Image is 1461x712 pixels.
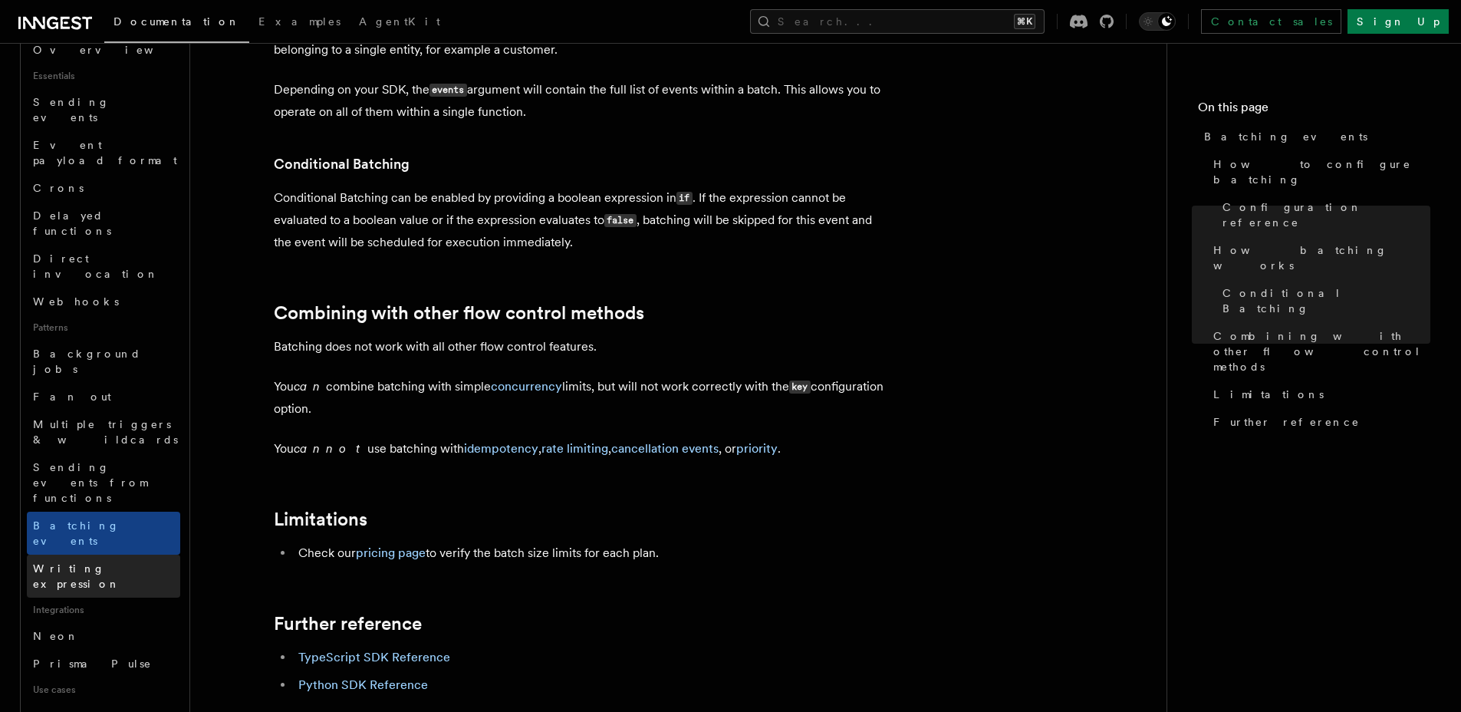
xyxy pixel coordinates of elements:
[1207,236,1430,279] a: How batching works
[1213,242,1430,273] span: How batching works
[274,438,887,460] p: You use batching with , , , or .
[27,340,180,383] a: Background jobs
[750,9,1045,34] button: Search...⌘K
[1222,285,1430,316] span: Conditional Batching
[1198,98,1430,123] h4: On this page
[27,598,180,622] span: Integrations
[27,174,180,202] a: Crons
[274,613,422,635] a: Further reference
[1213,157,1430,187] span: How to configure batching
[33,391,111,403] span: Fan out
[1198,123,1430,150] a: Batching events
[491,379,562,394] a: concurrency
[33,44,191,56] span: Overview
[1014,14,1035,29] kbd: ⌘K
[27,88,180,131] a: Sending events
[736,441,778,456] a: priority
[27,202,180,245] a: Delayed functions
[27,288,180,315] a: Webhooks
[33,461,147,504] span: Sending events from functions
[1216,193,1430,236] a: Configuration reference
[104,5,249,43] a: Documentation
[33,252,159,280] span: Direct invocation
[33,519,120,547] span: Batching events
[274,187,887,253] p: Conditional Batching can be enabled by providing a boolean expression in . If the expression cann...
[1213,328,1430,374] span: Combining with other flow control methods
[274,79,887,123] p: Depending on your SDK, the argument will contain the full list of events within a batch. This all...
[1207,322,1430,381] a: Combining with other flow control methods
[298,677,428,692] a: Python SDK Reference
[541,441,608,456] a: rate limiting
[359,15,440,28] span: AgentKit
[274,509,367,530] a: Limitations
[604,214,637,227] code: false
[356,546,426,560] a: pricing page
[33,182,84,194] span: Crons
[429,84,467,97] code: events
[27,555,180,598] a: Writing expression
[33,630,79,642] span: Neon
[274,336,887,358] p: Batching does not work with all other flow control features.
[27,36,180,64] a: Overview
[1216,279,1430,322] a: Conditional Batching
[27,512,180,555] a: Batching events
[33,658,152,670] span: Prisma Pulse
[274,376,887,420] p: You combine batching with simple limits, but will not work correctly with the configuration option.
[33,562,120,590] span: Writing expression
[1213,387,1324,402] span: Limitations
[27,650,180,677] a: Prisma Pulse
[114,15,240,28] span: Documentation
[27,64,180,88] span: Essentials
[1139,12,1176,31] button: Toggle dark mode
[611,441,719,456] a: cancellation events
[27,245,180,288] a: Direct invocation
[27,677,180,702] span: Use cases
[1201,9,1341,34] a: Contact sales
[249,5,350,41] a: Examples
[350,5,449,41] a: AgentKit
[1213,414,1360,430] span: Further reference
[27,131,180,174] a: Event payload format
[298,650,450,664] a: TypeScript SDK Reference
[676,192,693,205] code: if
[294,542,887,564] li: Check our to verify the batch size limits for each plan.
[27,383,180,410] a: Fan out
[464,441,538,456] a: idempotency
[274,302,644,324] a: Combining with other flow control methods
[1207,408,1430,436] a: Further reference
[294,379,326,394] em: can
[33,348,141,375] span: Background jobs
[27,315,180,340] span: Patterns
[33,418,178,446] span: Multiple triggers & wildcards
[27,410,180,453] a: Multiple triggers & wildcards
[1347,9,1449,34] a: Sign Up
[789,381,811,394] code: key
[294,441,367,456] em: cannot
[33,139,177,166] span: Event payload format
[33,209,111,237] span: Delayed functions
[274,153,410,175] a: Conditional Batching
[1222,199,1430,230] span: Configuration reference
[1204,129,1367,144] span: Batching events
[27,453,180,512] a: Sending events from functions
[33,96,110,124] span: Sending events
[33,295,119,308] span: Webhooks
[1207,381,1430,408] a: Limitations
[27,622,180,650] a: Neon
[1207,150,1430,193] a: How to configure batching
[258,15,341,28] span: Examples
